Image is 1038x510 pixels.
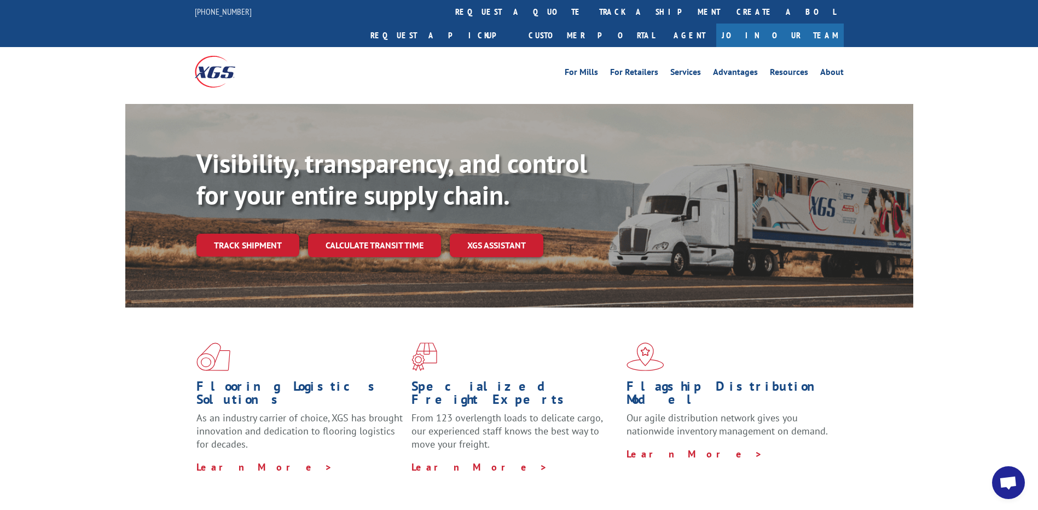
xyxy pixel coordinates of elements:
[663,24,716,47] a: Agent
[362,24,520,47] a: Request a pickup
[610,68,658,80] a: For Retailers
[627,412,828,437] span: Our agile distribution network gives you nationwide inventory management on demand.
[520,24,663,47] a: Customer Portal
[196,380,403,412] h1: Flooring Logistics Solutions
[450,234,543,257] a: XGS ASSISTANT
[195,6,252,17] a: [PHONE_NUMBER]
[670,68,701,80] a: Services
[820,68,844,80] a: About
[196,461,333,473] a: Learn More >
[196,146,587,212] b: Visibility, transparency, and control for your entire supply chain.
[411,380,618,412] h1: Specialized Freight Experts
[565,68,598,80] a: For Mills
[411,461,548,473] a: Learn More >
[627,380,833,412] h1: Flagship Distribution Model
[770,68,808,80] a: Resources
[992,466,1025,499] div: Open chat
[627,343,664,371] img: xgs-icon-flagship-distribution-model-red
[196,412,403,450] span: As an industry carrier of choice, XGS has brought innovation and dedication to flooring logistics...
[196,234,299,257] a: Track shipment
[627,448,763,460] a: Learn More >
[716,24,844,47] a: Join Our Team
[411,412,618,460] p: From 123 overlength loads to delicate cargo, our experienced staff knows the best way to move you...
[196,343,230,371] img: xgs-icon-total-supply-chain-intelligence-red
[411,343,437,371] img: xgs-icon-focused-on-flooring-red
[308,234,441,257] a: Calculate transit time
[713,68,758,80] a: Advantages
